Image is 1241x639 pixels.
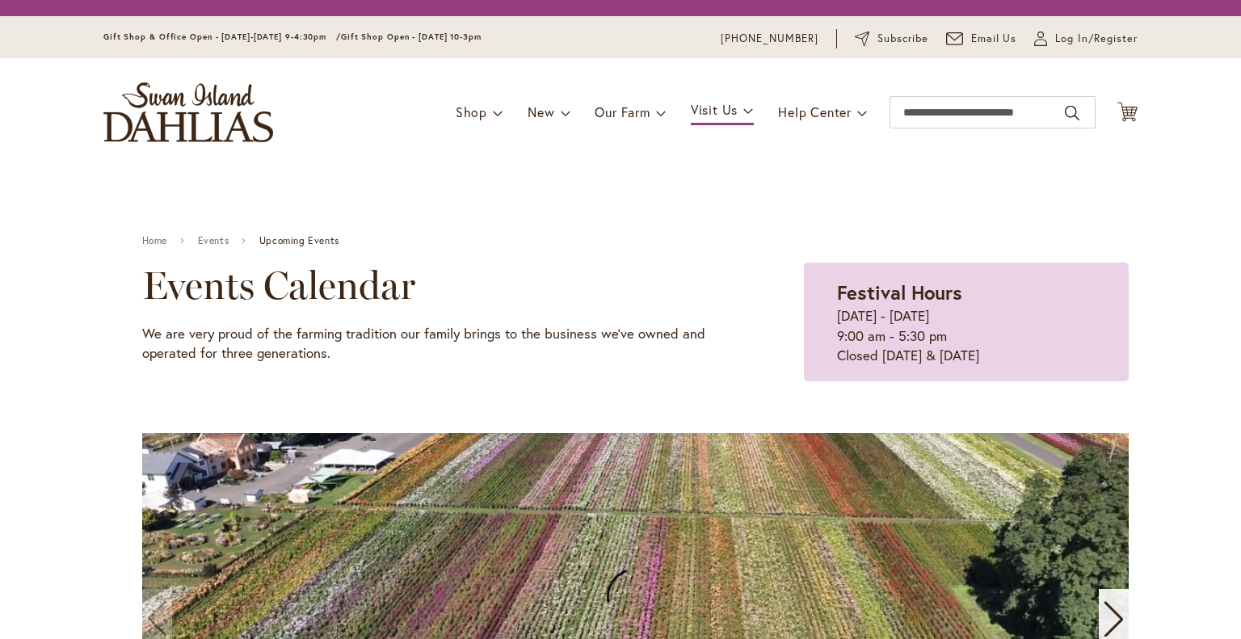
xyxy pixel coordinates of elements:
span: New [528,103,554,120]
a: Subscribe [855,31,928,47]
span: Upcoming Events [259,235,339,246]
strong: Festival Hours [837,280,962,305]
a: Email Us [946,31,1017,47]
a: Home [142,235,167,246]
span: Visit Us [691,101,738,118]
a: store logo [103,82,273,142]
span: Gift Shop & Office Open - [DATE]-[DATE] 9-4:30pm / [103,32,341,42]
a: Log In/Register [1034,31,1138,47]
p: [DATE] - [DATE] 9:00 am - 5:30 pm Closed [DATE] & [DATE] [837,306,1096,365]
span: Shop [456,103,487,120]
span: Our Farm [595,103,650,120]
button: Search [1065,100,1079,126]
h2: Events Calendar [142,263,723,308]
span: Help Center [778,103,852,120]
span: Gift Shop Open - [DATE] 10-3pm [341,32,482,42]
span: Email Us [971,31,1017,47]
span: Subscribe [877,31,928,47]
span: Log In/Register [1055,31,1138,47]
a: [PHONE_NUMBER] [721,31,818,47]
p: We are very proud of the farming tradition our family brings to the business we've owned and oper... [142,324,723,364]
a: Events [198,235,229,246]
